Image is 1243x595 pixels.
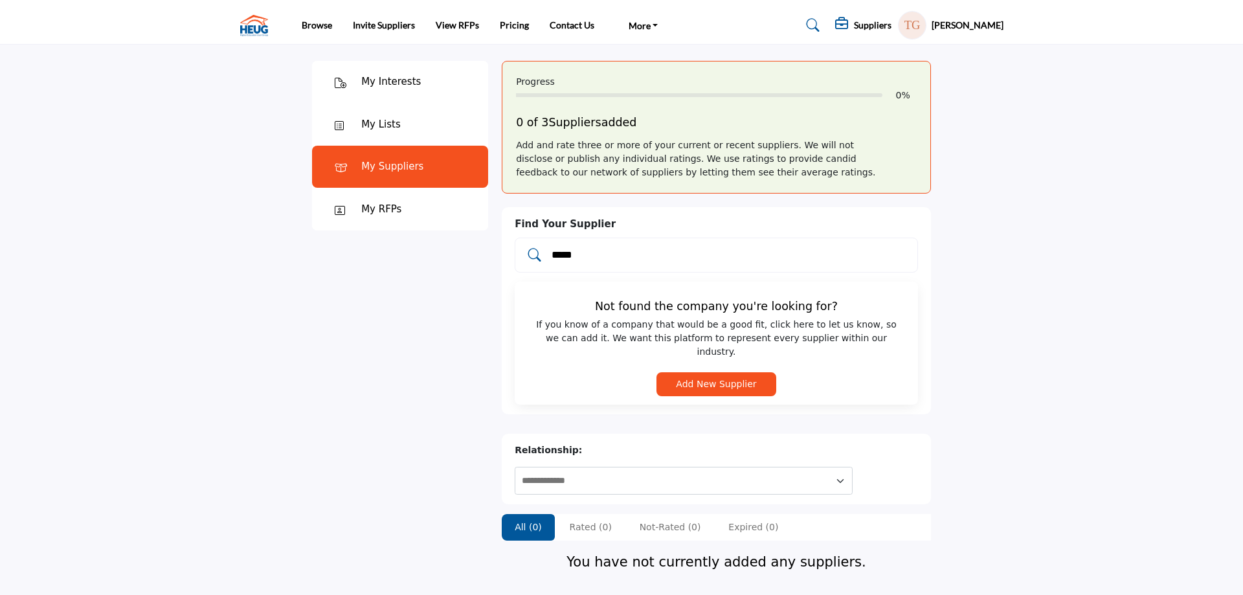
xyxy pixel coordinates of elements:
button: Add New Supplier [656,372,776,396]
li: Expired (0) [715,514,791,541]
li: Rated (0) [557,514,625,541]
h5: Suppliers [854,19,891,31]
a: View RFPs [436,19,479,30]
span: Suppliers [548,116,601,129]
img: site Logo [240,15,274,36]
a: Pricing [500,19,529,30]
div: Add and rate three or more of your current or recent suppliers. We will not disclose or publish a... [516,139,917,179]
div: My Interests [361,74,421,89]
span: % [901,90,910,100]
div: My Suppliers [361,159,423,174]
div: Suppliers [835,17,891,33]
a: Browse [302,19,332,30]
li: Not-Rated (0) [627,514,714,541]
div: My Lists [361,117,401,132]
div: My RFPs [361,202,401,217]
a: Invite Suppliers [353,19,415,30]
label: Find Your Supplier [515,217,616,232]
li: All (0) [502,514,555,541]
span: If you know of a company that would be a good fit, click here to let us know, so we can add it. W... [528,318,904,359]
h5: [PERSON_NAME] [932,19,1003,32]
span: 0 [896,90,902,100]
b: Relationship: [515,445,582,455]
a: More [615,14,672,37]
h5: Not found the company you're looking for? [528,300,904,313]
a: Contact Us [550,19,594,30]
h5: 0 of 3 added [516,116,917,129]
a: Search [794,15,828,36]
button: Show hide supplier dropdown [898,11,926,39]
div: Progress [516,75,917,89]
h4: You have not currently added any suppliers. [502,554,931,570]
input: Add and rate your suppliers [550,247,909,264]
